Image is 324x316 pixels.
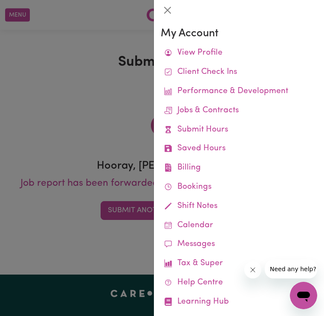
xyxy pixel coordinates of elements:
a: Saved Hours [161,139,317,158]
iframe: Message from company [265,260,317,278]
a: Help Centre [161,273,317,293]
iframe: Close message [244,261,261,278]
a: Client Check Ins [161,63,317,82]
a: Billing [161,158,317,178]
a: Submit Hours [161,120,317,140]
a: Tax & Super [161,254,317,273]
a: View Profile [161,44,317,63]
a: Jobs & Contracts [161,101,317,120]
a: Performance & Development [161,82,317,101]
a: Bookings [161,178,317,197]
h3: My Account [161,27,317,40]
a: Learning Hub [161,293,317,312]
iframe: Button to launch messaging window [290,282,317,309]
button: Close [161,3,174,17]
a: Messages [161,235,317,254]
a: Shift Notes [161,197,317,216]
a: Calendar [161,216,317,235]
